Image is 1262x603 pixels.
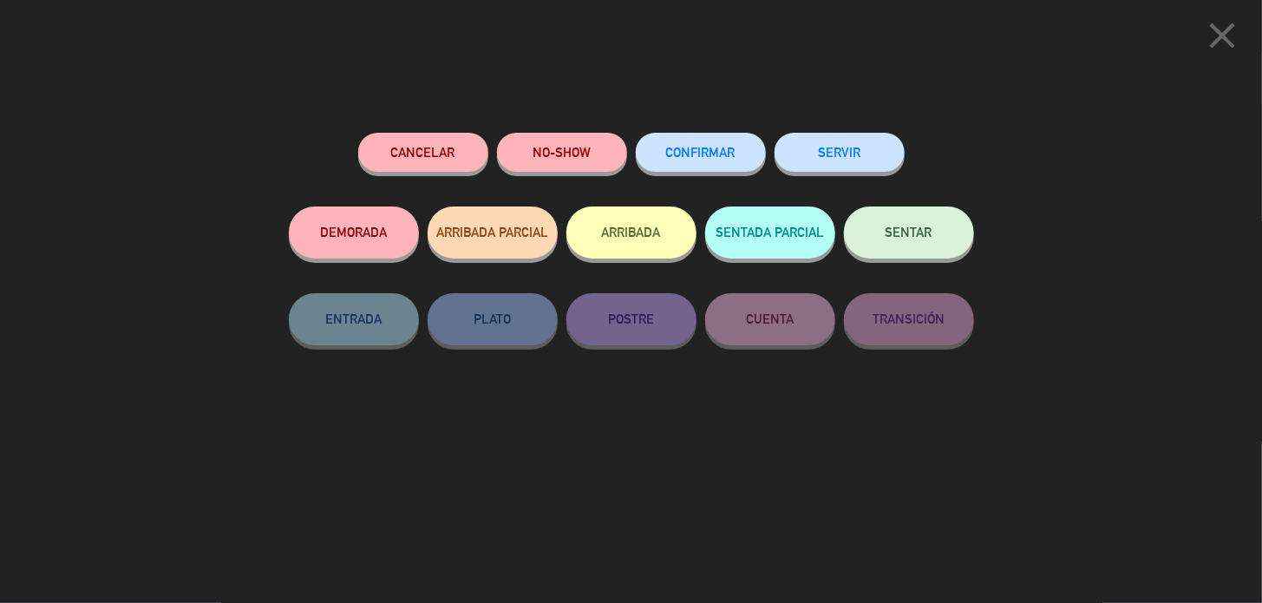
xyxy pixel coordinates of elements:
[775,133,905,172] button: SERVIR
[1195,13,1249,64] button: close
[566,206,696,259] button: ARRIBADA
[844,206,974,259] button: SENTAR
[886,225,932,239] span: SENTAR
[289,293,419,345] button: ENTRADA
[705,293,835,345] button: CUENTA
[705,206,835,259] button: SENTADA PARCIAL
[1200,14,1244,57] i: close
[428,206,558,259] button: ARRIBADA PARCIAL
[436,225,548,239] span: ARRIBADA PARCIAL
[358,133,488,172] button: Cancelar
[844,293,974,345] button: TRANSICIÓN
[636,133,766,172] button: CONFIRMAR
[289,206,419,259] button: DEMORADA
[428,293,558,345] button: PLATO
[497,133,627,172] button: NO-SHOW
[566,293,696,345] button: POSTRE
[666,145,736,160] span: CONFIRMAR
